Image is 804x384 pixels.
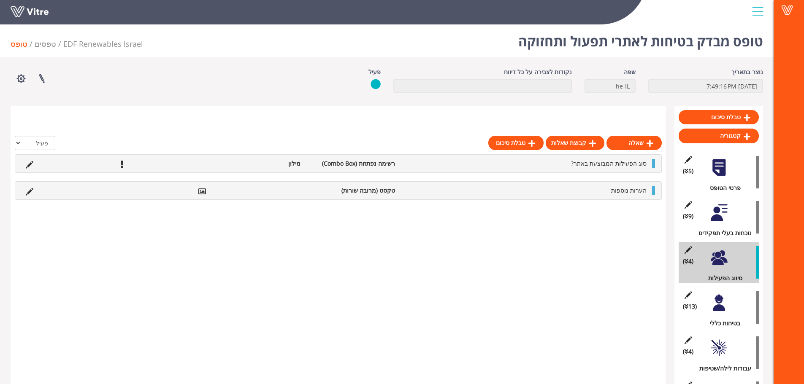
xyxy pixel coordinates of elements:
[488,136,544,150] a: טבלת סיכום
[683,347,693,356] span: (4 )
[679,110,759,124] a: טבלת סיכום
[504,67,572,77] label: נקודות לצבירה על כל דיווח
[63,39,143,49] span: 269
[35,39,56,49] a: טפסים
[683,257,693,266] span: (4 )
[685,274,759,283] div: סיווג הפעילות
[685,364,759,373] div: עבודות לילה/שטיפות
[683,212,693,221] span: (9 )
[685,228,759,238] div: נוכחות בעלי תפקידים
[624,67,636,77] label: שפה
[606,136,662,150] a: שאלה
[683,166,693,176] span: (5 )
[371,79,381,89] img: yes
[611,186,647,194] span: הערות נוספות
[685,183,759,193] div: פרטי הטופס
[305,159,399,168] li: רשימה נפתחת (Combo Box)
[368,67,381,77] label: פעיל
[305,186,399,195] li: טקסט (מרובה שורות)
[683,302,697,311] span: (13 )
[546,136,604,150] a: קבוצת שאלות
[731,67,763,77] label: נוצר בתאריך
[210,159,305,168] li: מילון
[518,21,763,57] h1: טופס מבדק בטיחות לאתרי תפעול ותחזוקה
[571,159,647,167] span: סוג הפעילות המבוצעת באתר?
[685,319,759,328] div: בטיחות כללי
[11,38,35,50] li: טופס
[679,129,759,143] a: קטגוריה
